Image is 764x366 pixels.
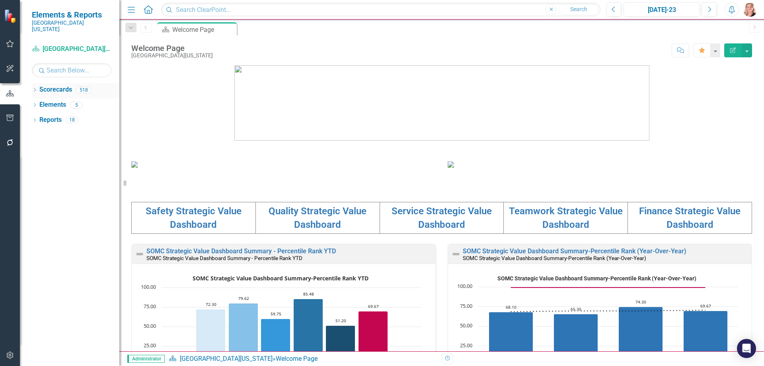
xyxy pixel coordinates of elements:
small: SOMC Strategic Value Dashboard Summary-Percentile Rank (Year-Over-Year) [463,255,646,261]
img: Not Defined [451,249,461,259]
div: Welcome Page [276,355,318,362]
path: FY2024, 59.75. Service. [261,319,290,366]
a: Finance Strategic Value Dashboard [639,206,741,230]
g: Quality, bar series 2 of 6 with 1 bar. [229,303,258,366]
text: 51.20 [335,318,346,323]
path: FY2024, 51.2. Finance. [326,325,355,366]
span: Search [570,6,587,12]
g: Finance, bar series 5 of 6 with 1 bar. [326,325,355,366]
g: Safety, bar series 1 of 6 with 1 bar. [196,309,226,366]
a: Elements [39,100,66,110]
path: FY2023, 74.3. Percentile Rank. [619,307,663,366]
div: 518 [76,86,92,93]
path: FY2022, 65.3. Percentile Rank. [554,314,598,366]
path: FY2024, 69.67. Percentile Rank. [684,311,728,366]
img: Tiffany LaCoste [743,2,757,17]
text: 74.30 [635,299,646,305]
a: Reports [39,115,62,125]
text: 79.62 [238,296,249,301]
path: FY2024, 85.48. Teamwork. [294,299,323,366]
text: 85.48 [303,291,314,297]
span: Elements & Reports [32,10,111,20]
text: 72.30 [206,301,216,307]
small: SOMC Strategic Value Dashboard Summary - Percentile Rank YTD [146,255,302,261]
text: 69.67 [368,303,379,309]
button: [DATE]-23 [624,2,700,17]
text: 75.00 [460,302,472,309]
div: Welcome Page [172,25,235,35]
g: Overall YTD, bar series 6 of 6 with 1 bar. [359,311,388,366]
img: download%20somc%20strategic%20values%20v2.png [448,161,454,168]
g: Goal, series 2 of 3. Line with 4 data points. [509,286,707,289]
text: 100.00 [457,282,472,290]
a: [GEOGRAPHIC_DATA][US_STATE] [180,355,273,362]
img: ClearPoint Strategy [4,9,18,23]
text: 69.67 [700,303,711,309]
text: 68.10 [506,304,516,310]
g: Percentile Rank, series 1 of 3. Bar series with 4 bars. [489,307,728,366]
text: 50.00 [144,322,156,329]
div: 18 [66,117,78,123]
text: 50.00 [460,322,472,329]
text: 25.00 [144,342,156,349]
img: Not Defined [135,249,144,259]
input: Search Below... [32,63,111,77]
text: 65.30 [571,306,581,312]
text: SOMC Strategic Value Dashboard Summary-Percentile Rank YTD [193,274,368,282]
div: [DATE]-23 [626,5,697,15]
path: FY2021, 68.1. Percentile Rank. [489,312,533,366]
text: 59.75 [271,311,281,317]
g: Teamwork, bar series 4 of 6 with 1 bar. [294,299,323,366]
a: SOMC Strategic Value Dashboard Summary - Percentile Rank YTD [146,247,336,255]
text: SOMC Strategic Value Dashboard Summary-Percentile Rank (Year-Over-Year) [497,275,696,282]
text: 75.00 [144,303,156,310]
path: FY2024, 72.3. Safety. [196,309,226,366]
path: FY2024, 79.62. Quality. [229,303,258,366]
g: Service, bar series 3 of 6 with 1 bar. [261,319,290,366]
div: Open Intercom Messenger [737,339,756,358]
a: Service Strategic Value Dashboard [392,206,492,230]
div: 5 [70,102,83,108]
img: download%20somc%20mission%20vision.png [131,161,138,168]
a: SOMC Strategic Value Dashboard Summary-Percentile Rank (Year-Over-Year) [463,247,686,255]
span: Administrator [127,355,165,363]
a: Safety Strategic Value Dashboard [146,206,242,230]
a: Teamwork Strategic Value Dashboard [509,206,623,230]
small: [GEOGRAPHIC_DATA][US_STATE] [32,20,111,33]
div: [GEOGRAPHIC_DATA][US_STATE] [131,53,213,59]
path: FY2024, 69.67. Overall YTD. [359,311,388,366]
a: [GEOGRAPHIC_DATA][US_STATE] [32,45,111,54]
div: » [169,354,436,364]
text: 25.00 [460,342,472,349]
text: 100.00 [141,283,156,290]
img: download%20somc%20logo%20v2.png [234,65,649,141]
input: Search ClearPoint... [161,3,600,17]
div: Welcome Page [131,44,213,53]
button: Search [559,4,598,15]
a: Scorecards [39,85,72,94]
a: Quality Strategic Value Dashboard [269,206,366,230]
